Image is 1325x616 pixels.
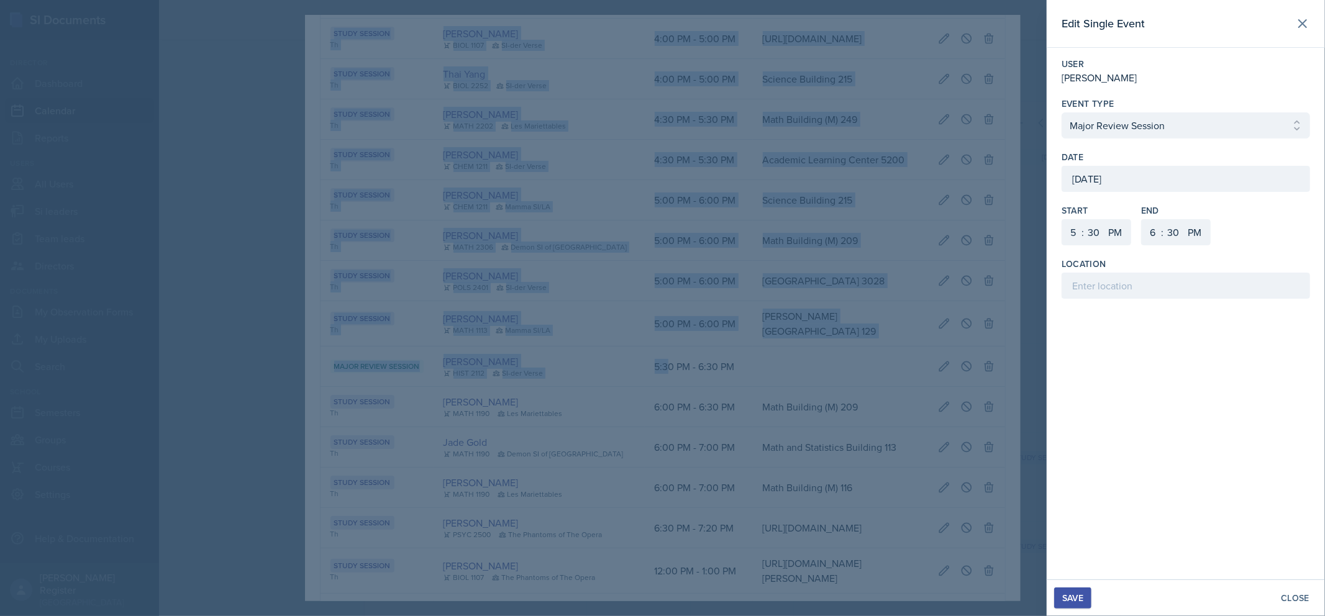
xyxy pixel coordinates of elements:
label: End [1141,204,1211,217]
button: Save [1054,587,1091,609]
label: Date [1062,151,1083,163]
label: Event Type [1062,97,1114,110]
div: [PERSON_NAME] [1062,70,1310,85]
input: Enter location [1062,273,1310,299]
div: : [1081,225,1084,240]
label: User [1062,58,1310,70]
div: Save [1062,593,1083,603]
button: Close [1273,587,1318,609]
div: Close [1281,593,1309,603]
label: Start [1062,204,1131,217]
label: Location [1062,258,1106,270]
div: : [1161,225,1163,240]
h2: Edit Single Event [1062,15,1145,32]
